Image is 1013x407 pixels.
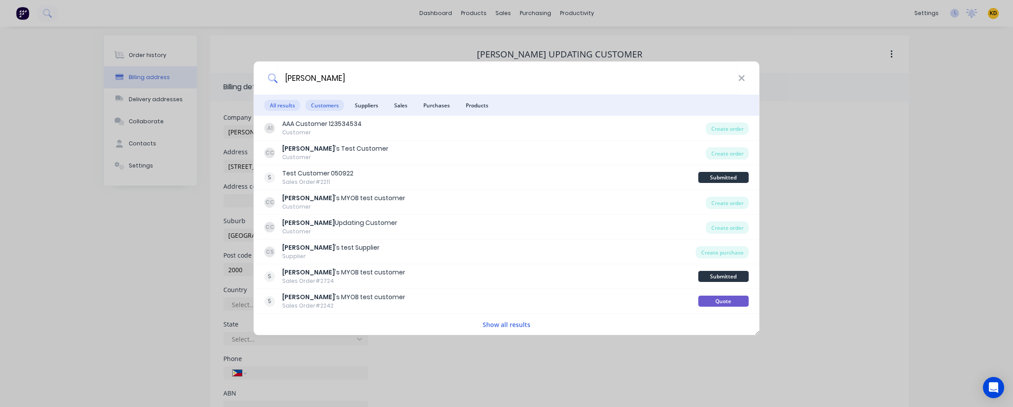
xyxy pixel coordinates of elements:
[282,169,353,178] div: Test Customer 050922
[282,293,335,301] b: [PERSON_NAME]
[983,377,1004,398] div: Open Intercom Messenger
[282,268,405,277] div: 's MYOB test customer
[282,252,380,260] div: Supplier
[706,197,749,209] div: Create order
[282,203,405,211] div: Customer
[418,100,455,111] span: Purchases
[480,320,533,330] button: Show all results
[282,293,405,302] div: 's MYOB test customer
[696,246,749,259] div: Create purchase
[282,194,405,203] div: 's MYOB test customer
[698,271,748,282] div: Submitted
[282,228,397,236] div: Customer
[282,277,405,285] div: Sales Order #2724
[306,100,344,111] span: Customers
[282,119,362,129] div: AAA Customer 123534534
[698,296,748,307] div: Quote
[282,194,335,202] b: [PERSON_NAME]
[282,218,397,228] div: Updating Customer
[706,147,749,160] div: Create order
[282,153,388,161] div: Customer
[265,123,275,133] div: A1
[706,221,749,234] div: Create order
[282,218,335,227] b: [PERSON_NAME]
[706,122,749,135] div: Create order
[265,100,300,111] span: All results
[282,144,388,153] div: 's Test Customer
[282,268,335,277] b: [PERSON_NAME]
[265,148,275,158] div: CC
[349,100,384,111] span: Suppliers
[282,129,362,137] div: Customer
[282,243,380,252] div: 's test Supplier
[265,197,275,208] div: CC
[698,172,748,183] div: Submitted
[460,100,494,111] span: Products
[265,222,275,232] div: CC
[389,100,413,111] span: Sales
[282,243,335,252] b: [PERSON_NAME]
[282,302,405,310] div: Sales Order #2242
[265,247,275,257] div: CS
[282,144,335,153] b: [PERSON_NAME]
[282,178,353,186] div: Sales Order #2211
[277,61,738,95] input: Start typing a customer or supplier name to create a new order...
